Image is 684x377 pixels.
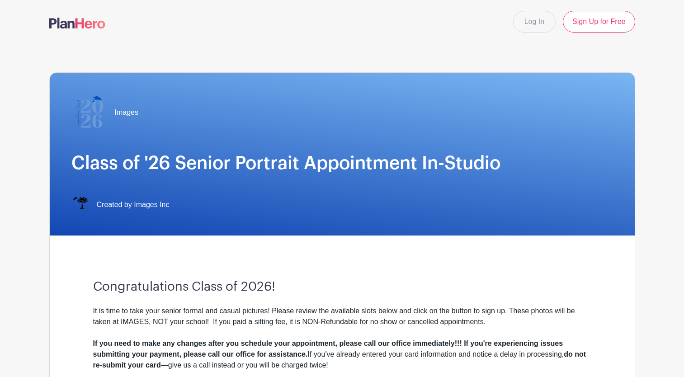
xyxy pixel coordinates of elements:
[97,199,170,210] span: Created by Images Inc
[93,350,586,369] strong: do not re-submit your card
[71,152,613,174] h1: Class of '26 Senior Portrait Appointment In-Studio
[71,94,108,131] img: 2026%20logo%20(2).png
[93,279,591,295] h3: Congratulations Class of 2026!
[563,11,635,33] a: Sign Up for Free
[115,107,138,118] span: Images
[513,11,556,33] a: Log In
[93,338,591,371] div: If you've already entered your card information and notice a delay in processing, —give us a call...
[49,18,105,28] img: logo-507f7623f17ff9eddc593b1ce0a138ce2505c220e1c5a4e2b4648c50719b7d32.svg
[93,339,563,358] strong: If you need to make any changes after you schedule your appointment, please call our office immed...
[71,196,90,214] img: IMAGES%20logo%20transparenT%20PNG%20s.png
[93,306,591,327] div: It is time to take your senior formal and casual pictures! Please review the available slots belo...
